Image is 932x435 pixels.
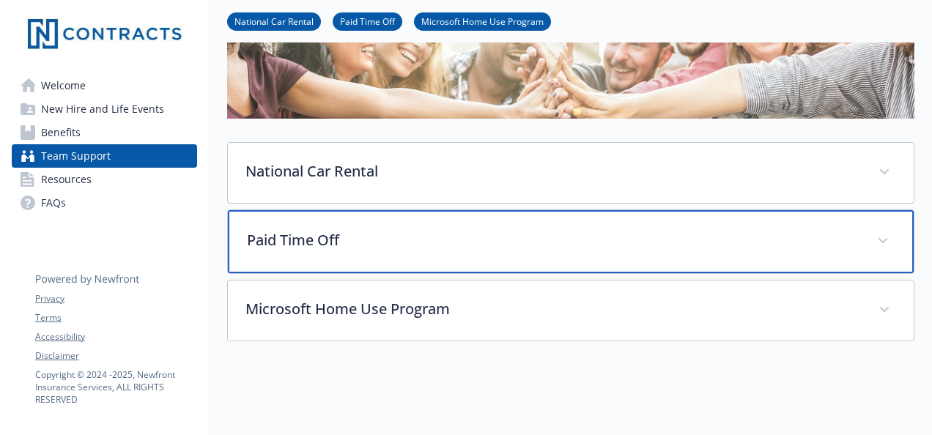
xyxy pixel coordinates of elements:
[41,144,111,168] span: Team Support
[12,144,197,168] a: Team Support
[12,121,197,144] a: Benefits
[12,191,197,215] a: FAQs
[228,143,914,203] div: National Car Rental
[228,210,914,273] div: Paid Time Off
[12,97,197,121] a: New Hire and Life Events
[333,14,402,28] a: Paid Time Off
[35,311,196,324] a: Terms
[35,368,196,406] p: Copyright © 2024 - 2025 , Newfront Insurance Services, ALL RIGHTS RESERVED
[41,168,92,191] span: Resources
[12,168,197,191] a: Resources
[35,349,196,362] a: Disclaimer
[41,191,66,215] span: FAQs
[35,292,196,305] a: Privacy
[245,298,861,320] p: Microsoft Home Use Program
[245,160,861,182] p: National Car Rental
[35,330,196,343] a: Accessibility
[247,229,859,251] p: Paid Time Off
[41,74,86,97] span: Welcome
[41,97,164,121] span: New Hire and Life Events
[414,14,551,28] a: Microsoft Home Use Program
[228,280,914,341] div: Microsoft Home Use Program
[12,74,197,97] a: Welcome
[227,14,321,28] a: National Car Rental
[41,121,81,144] span: Benefits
